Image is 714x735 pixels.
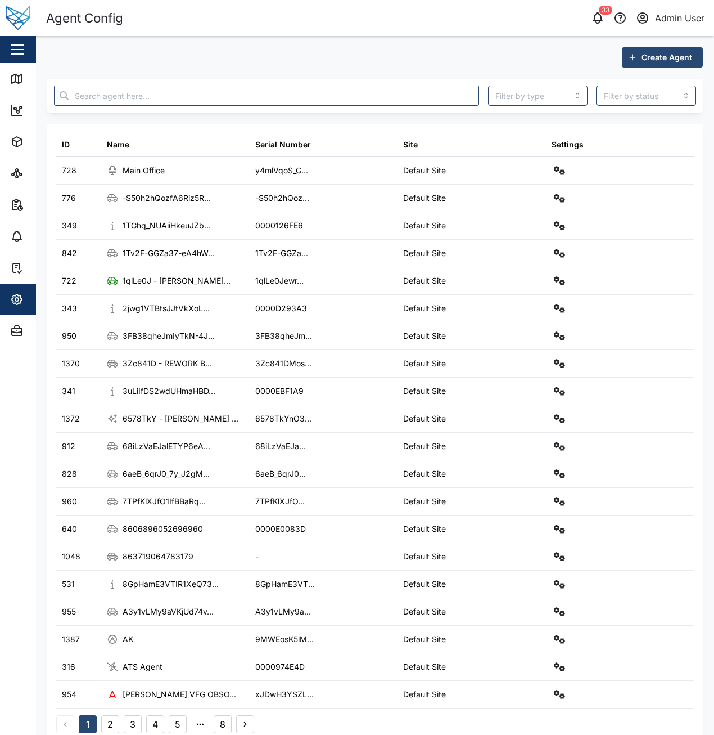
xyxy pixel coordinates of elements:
button: 1 [79,715,97,733]
div: Default Site [403,247,446,259]
div: Assets [29,136,64,148]
div: 1qlLe0J - [PERSON_NAME]... [123,275,231,287]
div: Default Site [403,440,446,452]
div: 6578TkYnO3... [255,413,311,425]
div: 341 [62,385,75,397]
div: Default Site [403,661,446,673]
div: Default Site [403,523,446,535]
div: 3FB38qheJm... [255,330,312,342]
div: 1387 [62,633,80,646]
div: Default Site [403,192,446,204]
div: 7TPfKlXJfO... [255,495,305,508]
div: 950 [62,330,76,342]
div: -S50h2hQoz... [255,192,309,204]
div: 68iLzVaEJalETYP6eA... [123,440,210,452]
div: 1Tv2F-GGZa37-eA4hW... [123,247,215,259]
div: Default Site [403,357,446,370]
div: y4mlVqoS_G... [255,164,308,177]
div: 3Zc841DMos... [255,357,311,370]
div: Dashboard [29,104,80,116]
div: 776 [62,192,76,204]
div: 1Tv2F-GGZa... [255,247,308,259]
div: 6578TkY - [PERSON_NAME] ... [123,413,238,425]
div: 6aeB_6qrJ0... [255,468,306,480]
div: 722 [62,275,76,287]
input: Filter by type [488,86,588,106]
div: Default Site [403,385,446,397]
div: Default Site [403,302,446,315]
div: 863719064783179 [123,550,193,563]
div: Alarms [29,230,64,243]
div: Default Site [403,688,446,701]
div: 343 [62,302,77,315]
div: Default Site [403,413,446,425]
div: Default Site [403,275,446,287]
input: Search agent here... [54,86,479,106]
div: 1370 [62,357,80,370]
div: Agent Config [46,8,123,28]
div: 3Zc841D - REWORK B... [123,357,212,370]
div: ATS Agent [123,661,162,673]
div: 954 [62,688,76,701]
div: 2jwg1VTBtsJJtVkXoL... [123,302,210,315]
div: - [255,550,259,563]
div: Default Site [403,550,446,563]
div: 9MWEosK5lM... [255,633,314,646]
div: Admin User [655,11,704,25]
button: 8 [214,715,232,733]
button: 4 [146,715,164,733]
div: 828 [62,468,77,480]
div: Tasks [29,262,60,274]
div: 8606896052696960 [123,523,203,535]
div: 1qlLe0Jewr... [255,275,304,287]
div: Admin [29,325,62,337]
button: 3 [124,715,142,733]
input: Filter by status [596,86,696,106]
div: Settings [29,293,69,306]
div: 640 [62,523,77,535]
div: [PERSON_NAME] VFG OBSO... [123,688,236,701]
div: 0000D293A3 [255,302,307,315]
div: -S50h2hQozfA6Riz5R... [123,192,211,204]
div: AK [123,633,133,646]
div: 68iLzVaEJa... [255,440,306,452]
div: 0000974E4D [255,661,305,673]
div: Sites [29,167,56,180]
div: Default Site [403,468,446,480]
div: Default Site [403,606,446,618]
div: Serial Number [255,138,311,151]
div: ID [62,138,70,151]
div: 912 [62,440,75,452]
div: Default Site [403,495,446,508]
button: 2 [101,715,119,733]
div: Reports [29,199,67,211]
div: Default Site [403,633,446,646]
div: 1372 [62,413,80,425]
div: 3FB38qheJmIyTkN-4J... [123,330,215,342]
div: 349 [62,219,77,232]
div: Site [403,138,418,151]
div: 8GpHamE3VT... [255,578,315,590]
div: 7TPfKlXJfO1IfBBaRq... [123,495,206,508]
div: xJDwH3YSZL... [255,688,314,701]
div: 33 [599,6,612,15]
div: 728 [62,164,76,177]
div: Default Site [403,164,446,177]
div: 1048 [62,550,80,563]
div: 3uLiIfDS2wdUHmaHBD... [123,385,215,397]
span: Create Agent [641,48,692,67]
div: 842 [62,247,77,259]
div: A3y1vLMy9aVKjUd74v... [123,606,214,618]
div: Default Site [403,219,446,232]
div: Main Office [123,164,165,177]
div: 8GpHamE3VTIR1XeQ73... [123,578,219,590]
div: 531 [62,578,75,590]
div: 316 [62,661,75,673]
div: Settings [552,138,584,151]
div: Map [29,73,55,85]
div: 0000EBF1A9 [255,385,304,397]
button: 5 [169,715,187,733]
button: Create Agent [622,47,703,68]
div: 1TGhq_NUAiiHkeuJZb... [123,219,211,232]
div: 960 [62,495,77,508]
